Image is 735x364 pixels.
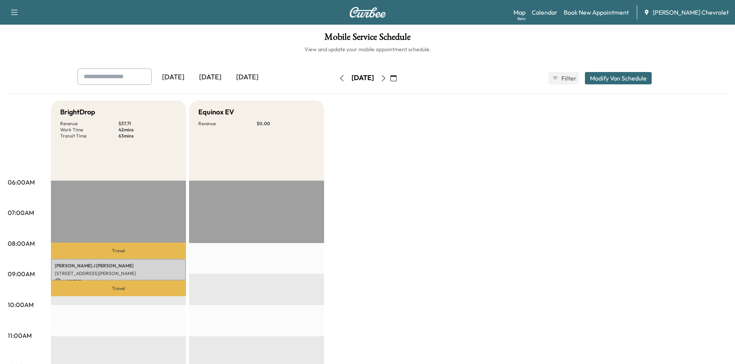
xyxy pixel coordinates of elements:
p: 63 mins [118,133,177,139]
p: 06:00AM [8,178,35,187]
div: [DATE] [192,69,229,86]
p: [STREET_ADDRESS][PERSON_NAME] [55,270,182,277]
img: Curbee Logo [349,7,386,18]
div: Beta [517,16,525,22]
p: USD 37.71 [55,278,182,285]
h5: Equinox EV [198,107,234,117]
span: [PERSON_NAME] Chevrolet [653,8,729,17]
div: [DATE] [229,69,266,86]
span: Filter [561,74,575,83]
a: Book New Appointment [564,8,629,17]
a: Calendar [532,8,558,17]
p: Revenue [198,121,257,127]
p: $ 37.71 [118,121,177,127]
p: Travel [51,280,186,296]
p: $ 0.00 [257,121,315,127]
p: 08:00AM [8,239,35,248]
p: Work Time [60,127,118,133]
div: [DATE] [155,69,192,86]
h1: Mobile Service Schedule [8,32,727,45]
p: 10:00AM [8,300,34,309]
h5: BrightDrop [60,107,95,117]
p: 07:00AM [8,208,34,217]
button: Filter [549,72,579,84]
p: Transit Time [60,133,118,139]
p: 42 mins [118,127,177,133]
p: 11:00AM [8,331,32,340]
button: Modify Van Schedule [585,72,652,84]
a: MapBeta [514,8,525,17]
div: [DATE] [351,73,374,83]
p: Travel [51,243,186,259]
p: 09:00AM [8,269,35,278]
h6: View and update your mobile appointment schedule. [8,45,727,53]
p: [PERSON_NAME] J [PERSON_NAME] [55,263,182,269]
p: Revenue [60,121,118,127]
